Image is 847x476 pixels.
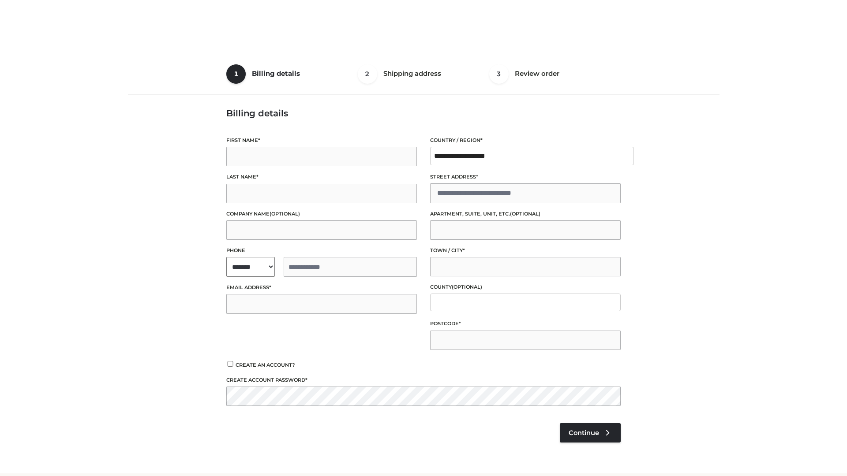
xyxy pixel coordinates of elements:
span: 2 [358,64,377,84]
a: Continue [560,423,621,443]
span: Review order [515,69,559,78]
label: Country / Region [430,136,621,145]
span: (optional) [270,211,300,217]
label: Phone [226,246,417,255]
span: Continue [569,429,599,437]
label: Apartment, suite, unit, etc. [430,210,621,218]
span: Shipping address [383,69,441,78]
span: Billing details [252,69,300,78]
label: Email address [226,283,417,292]
label: First name [226,136,417,145]
span: 1 [226,64,246,84]
label: Postcode [430,320,621,328]
span: (optional) [452,284,482,290]
h3: Billing details [226,108,621,119]
label: Company name [226,210,417,218]
label: County [430,283,621,291]
span: (optional) [510,211,540,217]
label: Town / City [430,246,621,255]
label: Last name [226,173,417,181]
label: Street address [430,173,621,181]
input: Create an account? [226,361,234,367]
span: 3 [489,64,509,84]
label: Create account password [226,376,621,384]
span: Create an account? [236,362,295,368]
